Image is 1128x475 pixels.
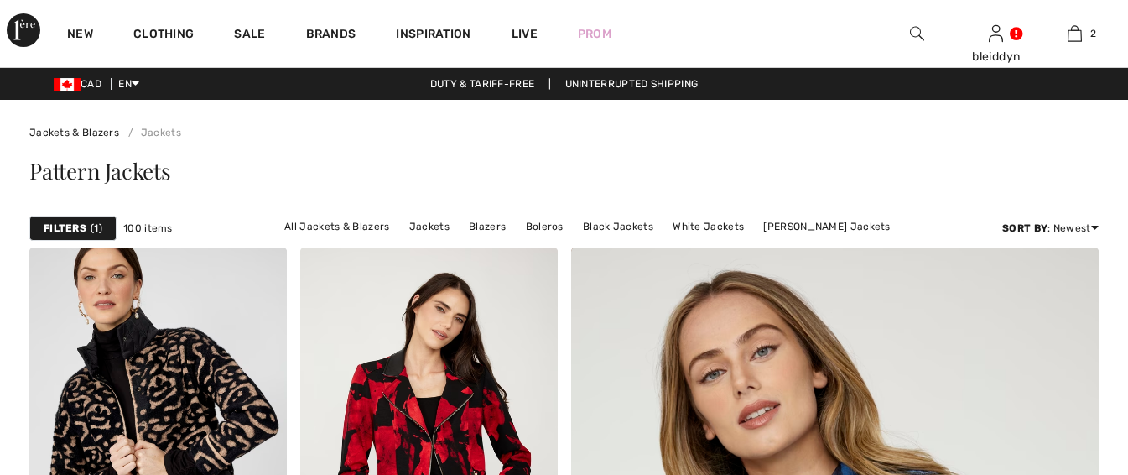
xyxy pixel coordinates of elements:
[54,78,108,90] span: CAD
[122,127,180,138] a: Jackets
[989,23,1003,44] img: My Info
[512,25,538,43] a: Live
[54,78,81,91] img: Canadian Dollar
[306,27,356,44] a: Brands
[1068,23,1082,44] img: My Bag
[598,237,680,259] a: Blue Jackets
[495,237,595,259] a: [PERSON_NAME]
[234,27,265,44] a: Sale
[67,27,93,44] a: New
[133,27,194,44] a: Clothing
[958,48,1035,65] div: bleiddyn
[44,221,86,236] strong: Filters
[460,216,514,237] a: Blazers
[7,13,40,47] img: 1ère Avenue
[664,216,752,237] a: White Jackets
[755,216,898,237] a: [PERSON_NAME] Jackets
[1037,23,1114,44] a: 2
[1002,222,1047,234] strong: Sort By
[574,216,662,237] a: Black Jackets
[91,221,102,236] span: 1
[989,25,1003,41] a: Sign In
[118,78,139,90] span: EN
[123,221,173,236] span: 100 items
[1002,221,1099,236] div: : Newest
[1021,349,1111,391] iframe: Opens a widget where you can chat to one of our agents
[578,25,611,43] a: Prom
[276,216,398,237] a: All Jackets & Blazers
[396,27,470,44] span: Inspiration
[29,156,171,185] span: Pattern Jackets
[29,127,119,138] a: Jackets & Blazers
[1090,26,1096,41] span: 2
[517,216,572,237] a: Boleros
[401,216,458,237] a: Jackets
[910,23,924,44] img: search the website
